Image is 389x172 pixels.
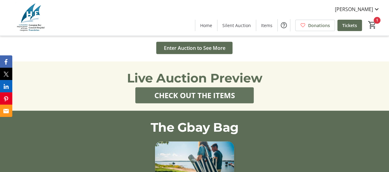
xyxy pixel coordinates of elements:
span: Home [200,22,212,29]
span: Enter Auction to See More [164,44,225,52]
a: Silent Auction [217,20,256,31]
span: Silent Auction [222,22,251,29]
button: CHECK OUT THE ITEMS [135,87,254,103]
button: Enter Auction to See More [156,42,232,54]
button: Help [278,19,290,31]
span: The Gbay Bag [150,120,238,135]
a: Tickets [337,20,362,31]
span: Tickets [342,22,357,29]
span: Items [261,22,272,29]
button: Cart [367,19,378,30]
a: Home [195,20,217,31]
a: Donations [295,20,335,31]
span: [PERSON_NAME] [335,6,373,13]
img: Georgian Bay General Hospital Foundation's Logo [4,2,58,33]
button: [PERSON_NAME] [330,4,385,14]
a: Items [256,20,277,31]
span: Donations [308,22,330,29]
p: Live Auction Preview [72,69,317,87]
span: CHECK OUT THE ITEMS [154,90,235,101]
